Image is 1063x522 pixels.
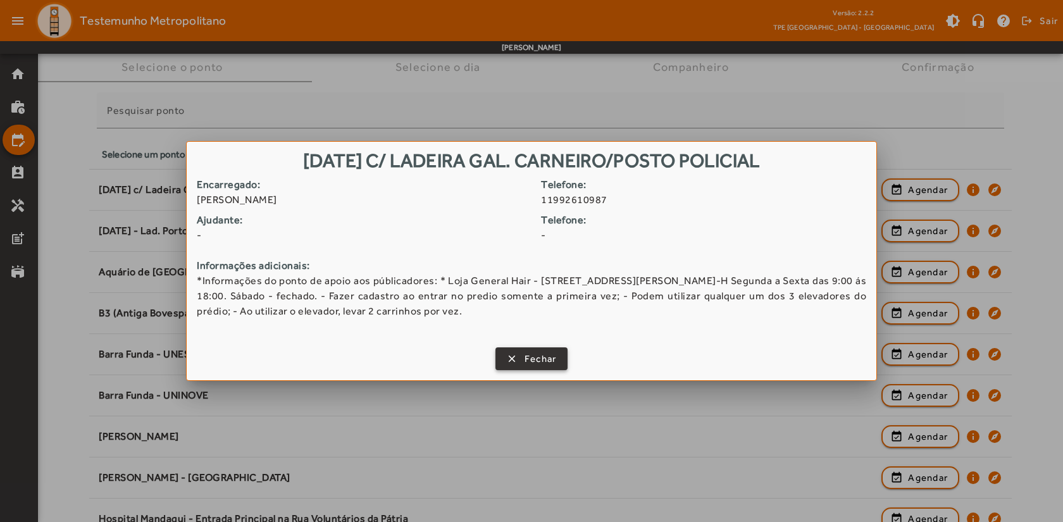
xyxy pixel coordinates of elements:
span: Fechar [525,352,557,366]
span: 11992610987 [541,192,876,208]
strong: Informações adicionais: [197,258,866,273]
span: [PERSON_NAME] [197,192,531,208]
strong: Ajudante: [197,213,531,228]
span: - [197,228,531,243]
button: Fechar [495,347,568,370]
span: - [541,228,876,243]
strong: Telefone: [541,177,876,192]
span: *Informações do ponto de apoio aos públicadores: * Loja General Hair - [STREET_ADDRESS][PERSON_NA... [197,273,866,319]
h1: [DATE] c/ Ladeira Gal. Carneiro/Posto Policial [187,142,876,177]
strong: Encarregado: [197,177,531,192]
strong: Telefone: [541,213,876,228]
